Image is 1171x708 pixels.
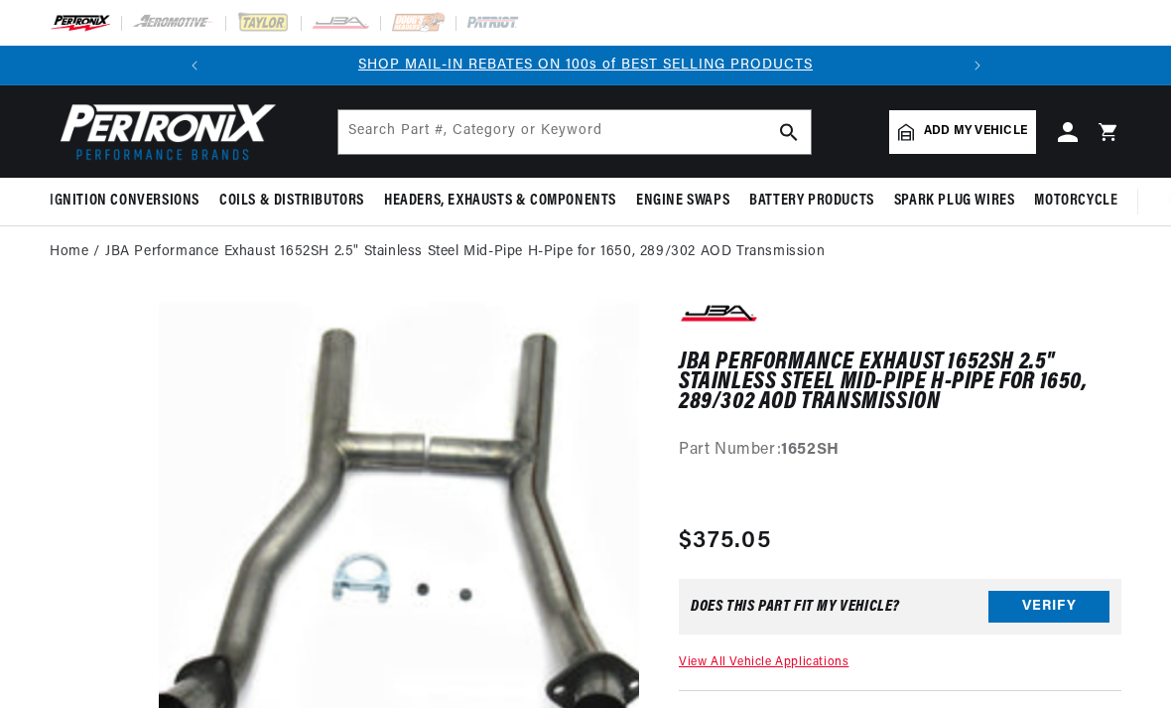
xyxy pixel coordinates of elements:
div: Announcement [214,55,958,76]
a: JBA Performance Exhaust 1652SH 2.5" Stainless Steel Mid-Pipe H-Pipe for 1650, 289/302 AOD Transmi... [105,241,825,263]
summary: Spark Plug Wires [884,178,1025,224]
span: Spark Plug Wires [894,191,1015,212]
button: search button [767,110,811,154]
span: $375.05 [679,523,771,559]
summary: Coils & Distributors [209,178,374,224]
button: Translation missing: en.sections.announcements.previous_announcement [175,46,214,85]
a: Add my vehicle [889,110,1036,154]
summary: Motorcycle [1024,178,1127,224]
summary: Battery Products [739,178,884,224]
summary: Ignition Conversions [50,178,209,224]
div: Part Number: [679,438,1121,464]
img: Pertronix [50,97,278,166]
button: Verify [988,591,1109,623]
nav: breadcrumbs [50,241,1121,263]
span: Engine Swaps [636,191,729,212]
a: View All Vehicle Applications [679,656,848,668]
h1: JBA Performance Exhaust 1652SH 2.5" Stainless Steel Mid-Pipe H-Pipe for 1650, 289/302 AOD Transmi... [679,353,1121,413]
button: Translation missing: en.sections.announcements.next_announcement [958,46,997,85]
span: Add my vehicle [924,122,1027,141]
summary: Headers, Exhausts & Components [374,178,626,224]
div: Does This part fit My vehicle? [691,599,900,615]
a: SHOP MAIL-IN REBATES ON 100s of BEST SELLING PRODUCTS [358,58,813,72]
div: 1 of 2 [214,55,958,76]
span: Ignition Conversions [50,191,199,212]
input: Search Part #, Category or Keyword [338,110,811,154]
a: Home [50,241,88,263]
span: Headers, Exhausts & Components [384,191,616,212]
span: Battery Products [749,191,874,212]
span: Coils & Distributors [219,191,364,212]
span: Motorcycle [1034,191,1117,212]
summary: Engine Swaps [626,178,739,224]
strong: 1652SH [781,442,840,458]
